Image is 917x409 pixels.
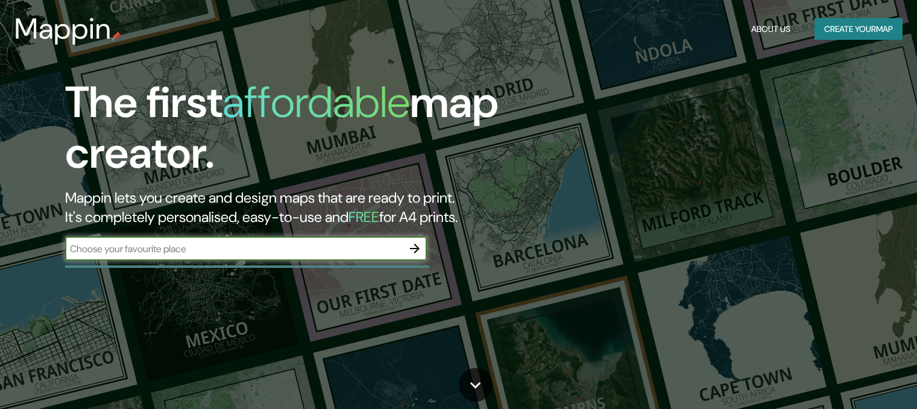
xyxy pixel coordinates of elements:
h3: Mappin [14,12,112,46]
button: Create yourmap [815,18,903,40]
h2: Mappin lets you create and design maps that are ready to print. It's completely personalised, eas... [65,188,524,227]
h1: The first map creator. [65,77,524,188]
img: mappin-pin [112,31,121,41]
input: Choose your favourite place [65,242,403,256]
h5: FREE [348,208,379,226]
h1: affordable [222,74,410,130]
button: About Us [746,18,795,40]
